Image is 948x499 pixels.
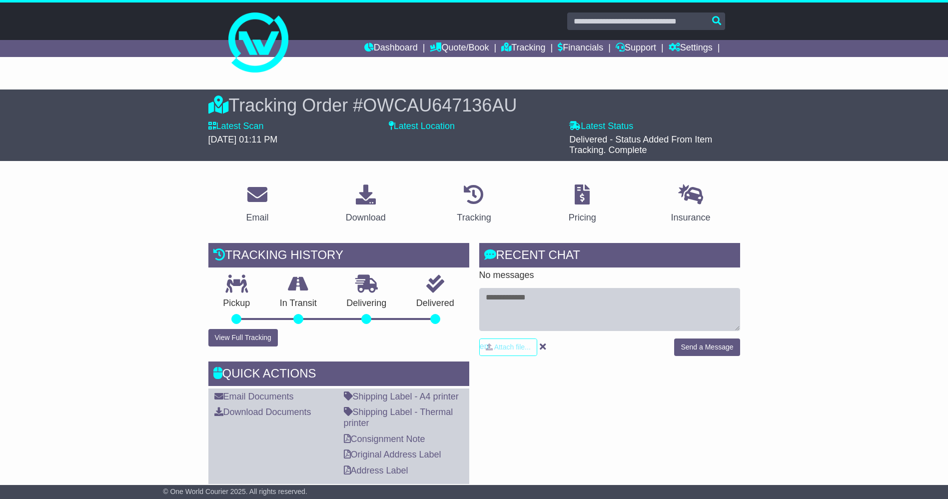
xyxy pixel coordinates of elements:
[344,407,453,428] a: Shipping Label - Thermal printer
[450,181,497,228] a: Tracking
[246,211,268,224] div: Email
[208,361,469,388] div: Quick Actions
[214,407,311,417] a: Download Documents
[214,391,294,401] a: Email Documents
[479,243,740,270] div: RECENT CHAT
[332,298,402,309] p: Delivering
[208,329,278,346] button: View Full Tracking
[671,211,711,224] div: Insurance
[339,181,392,228] a: Download
[346,211,386,224] div: Download
[569,121,633,132] label: Latest Status
[208,134,278,144] span: [DATE] 01:11 PM
[344,465,408,475] a: Address Label
[239,181,275,228] a: Email
[265,298,332,309] p: In Transit
[457,211,491,224] div: Tracking
[501,40,545,57] a: Tracking
[208,94,740,116] div: Tracking Order #
[674,338,740,356] button: Send a Message
[665,181,717,228] a: Insurance
[479,270,740,281] p: No messages
[208,298,265,309] p: Pickup
[208,243,469,270] div: Tracking history
[616,40,656,57] a: Support
[344,391,459,401] a: Shipping Label - A4 printer
[669,40,713,57] a: Settings
[401,298,469,309] p: Delivered
[569,134,712,155] span: Delivered - Status Added From Item Tracking. Complete
[364,40,418,57] a: Dashboard
[558,40,603,57] a: Financials
[344,449,441,459] a: Original Address Label
[569,211,596,224] div: Pricing
[344,434,425,444] a: Consignment Note
[163,487,307,495] span: © One World Courier 2025. All rights reserved.
[562,181,603,228] a: Pricing
[389,121,455,132] label: Latest Location
[430,40,489,57] a: Quote/Book
[363,95,517,115] span: OWCAU647136AU
[208,121,264,132] label: Latest Scan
